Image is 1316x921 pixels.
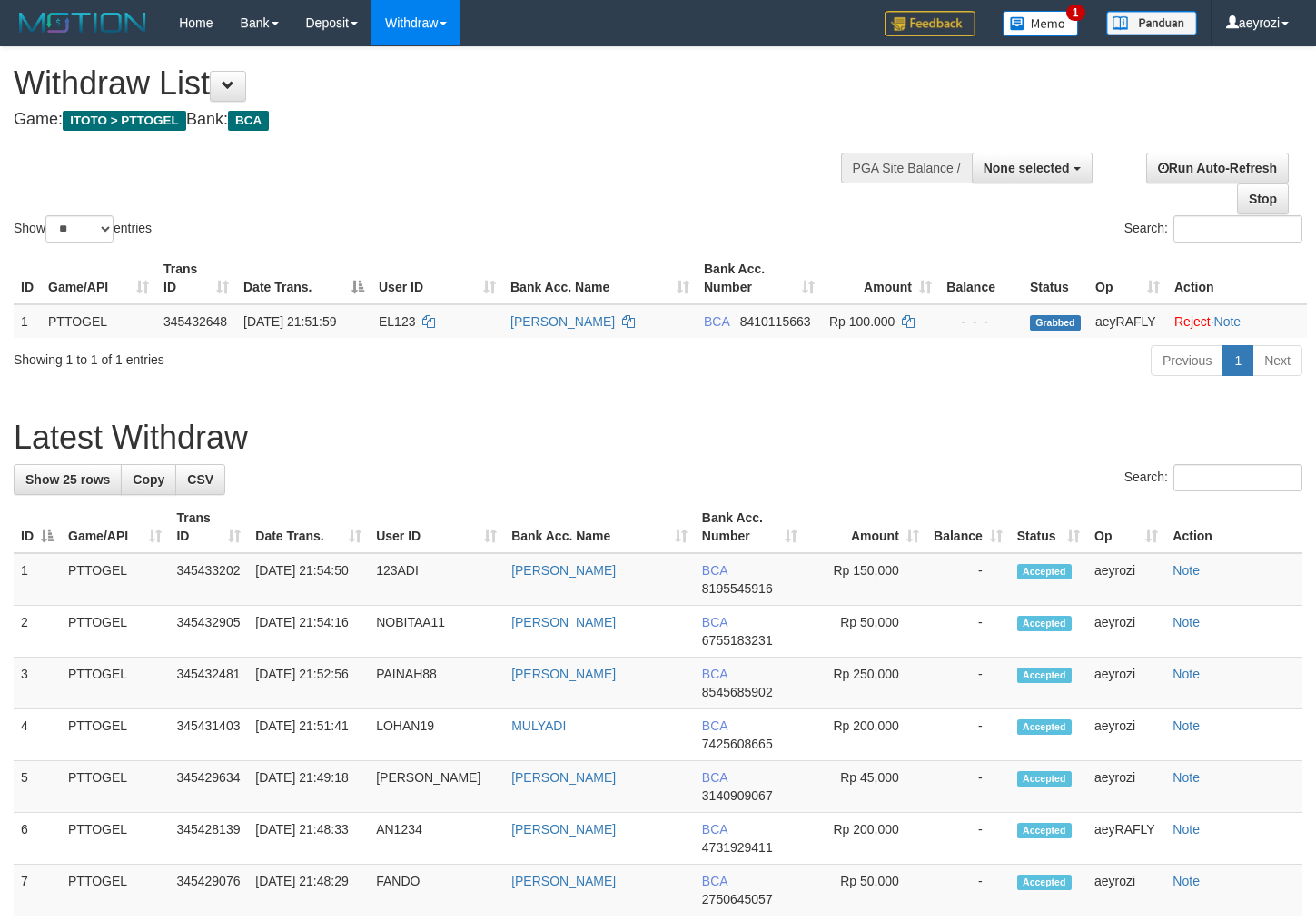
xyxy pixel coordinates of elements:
[1066,5,1085,21] span: 1
[511,615,616,629] a: [PERSON_NAME]
[61,658,169,709] td: PTTOGEL
[14,111,859,129] h4: Game: Bank:
[175,464,225,495] a: CSV
[805,865,926,916] td: Rp 50,000
[248,761,369,813] td: [DATE] 21:49:18
[1010,501,1087,553] th: Status: activate to sort column ascending
[1214,314,1242,329] a: Note
[14,9,152,36] img: MOTION_logo.png
[1146,153,1289,183] a: Run Auto-Refresh
[248,606,369,658] td: [DATE] 21:54:16
[1017,668,1072,683] span: Accepted
[248,813,369,865] td: [DATE] 21:48:33
[697,253,822,304] th: Bank Acc. Number: activate to sort column ascending
[156,253,236,304] th: Trans ID: activate to sort column ascending
[510,314,615,329] a: [PERSON_NAME]
[14,761,61,813] td: 5
[14,606,61,658] td: 2
[1173,667,1200,681] a: Note
[1106,11,1197,35] img: panduan.png
[972,153,1093,183] button: None selected
[1252,345,1302,376] a: Next
[511,874,616,888] a: [PERSON_NAME]
[369,658,504,709] td: PAINAH88
[369,501,504,553] th: User ID: activate to sort column ascending
[1165,501,1302,553] th: Action
[1017,616,1072,631] span: Accepted
[1124,215,1302,243] label: Search:
[805,813,926,865] td: Rp 200,000
[14,420,1302,456] h1: Latest Withdraw
[169,865,248,916] td: 345429076
[1017,875,1072,890] span: Accepted
[1173,718,1200,733] a: Note
[379,314,415,329] span: EL123
[702,770,727,785] span: BCA
[1087,813,1165,865] td: aeyRAFLY
[702,718,727,733] span: BCA
[702,892,773,906] span: Copy 2750645057 to clipboard
[243,314,336,329] span: [DATE] 21:51:59
[702,633,773,648] span: Copy 6755183231 to clipboard
[41,304,156,338] td: PTTOGEL
[371,253,503,304] th: User ID: activate to sort column ascending
[133,472,164,487] span: Copy
[704,314,729,329] span: BCA
[702,874,727,888] span: BCA
[926,553,1010,606] td: -
[805,606,926,658] td: Rp 50,000
[504,501,695,553] th: Bank Acc. Name: activate to sort column ascending
[702,822,727,837] span: BCA
[702,581,773,596] span: Copy 8195545916 to clipboard
[25,472,110,487] span: Show 25 rows
[187,472,213,487] span: CSV
[14,501,61,553] th: ID: activate to sort column descending
[1087,709,1165,761] td: aeyrozi
[369,865,504,916] td: FANDO
[511,718,566,733] a: MULYADI
[369,553,504,606] td: 123ADI
[805,501,926,553] th: Amount: activate to sort column ascending
[369,813,504,865] td: AN1234
[926,709,1010,761] td: -
[702,563,727,578] span: BCA
[1167,304,1307,338] td: ·
[14,813,61,865] td: 6
[14,215,152,243] label: Show entries
[926,658,1010,709] td: -
[14,343,535,369] div: Showing 1 to 1 of 1 entries
[926,865,1010,916] td: -
[14,865,61,916] td: 7
[511,770,616,785] a: [PERSON_NAME]
[702,615,727,629] span: BCA
[1087,865,1165,916] td: aeyrozi
[1030,315,1081,331] span: Grabbed
[121,464,176,495] a: Copy
[1124,464,1302,491] label: Search:
[511,563,616,578] a: [PERSON_NAME]
[1173,822,1200,837] a: Note
[511,667,616,681] a: [PERSON_NAME]
[14,253,41,304] th: ID
[45,215,114,243] select: Showentries
[885,11,975,36] img: Feedback.jpg
[1167,253,1307,304] th: Action
[1017,771,1072,787] span: Accepted
[169,761,248,813] td: 345429634
[1173,464,1302,491] input: Search:
[14,65,859,102] h1: Withdraw List
[702,737,773,751] span: Copy 7425608665 to clipboard
[1087,658,1165,709] td: aeyrozi
[1087,553,1165,606] td: aeyrozi
[926,501,1010,553] th: Balance: activate to sort column ascending
[1173,563,1200,578] a: Note
[926,813,1010,865] td: -
[169,709,248,761] td: 345431403
[41,253,156,304] th: Game/API: activate to sort column ascending
[805,761,926,813] td: Rp 45,000
[61,813,169,865] td: PTTOGEL
[169,658,248,709] td: 345432481
[369,709,504,761] td: LOHAN19
[61,761,169,813] td: PTTOGEL
[1174,314,1211,329] a: Reject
